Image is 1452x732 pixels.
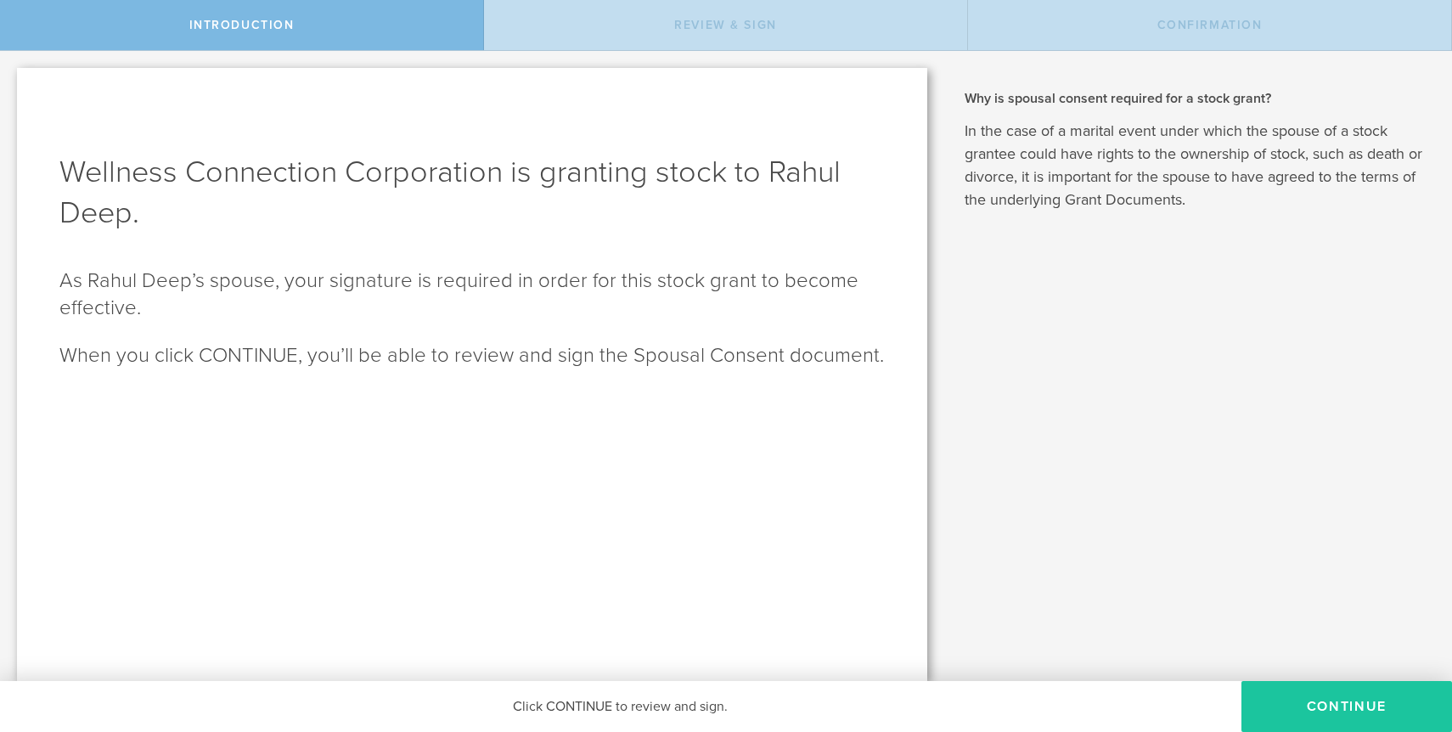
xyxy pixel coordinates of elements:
button: CONTINUE [1241,681,1452,732]
p: When you click CONTINUE, you’ll be able to review and sign the Spousal Consent document. [59,342,885,369]
span: Introduction [189,18,295,32]
h1: Wellness Connection Corporation is granting stock to Rahul Deep. [59,152,885,234]
p: As Rahul Deep’s spouse, your signature is required in order for this stock grant to become effect... [59,267,885,322]
iframe: Chat Widget [1367,600,1452,681]
span: Confirmation [1157,18,1263,32]
p: In the case of a marital event under which the spouse of a stock grantee could have rights to the... [965,120,1427,211]
span: Review & Sign [674,18,777,32]
h2: Why is spousal consent required for a stock grant? [965,89,1427,108]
